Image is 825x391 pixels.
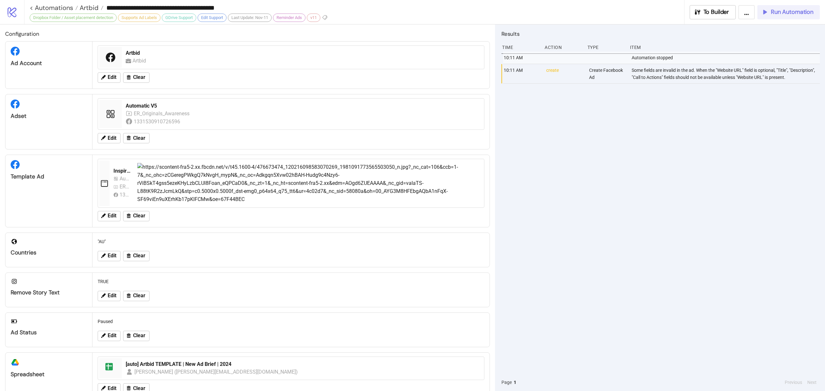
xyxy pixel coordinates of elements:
div: Countries [11,249,87,256]
div: Ad Account [11,60,87,67]
div: ER_Originals_Awareness [120,183,130,191]
div: Item [629,41,820,53]
span: Edit [108,213,116,219]
div: TRUE [95,275,487,288]
span: Edit [108,74,116,80]
div: Remove Story Text [11,289,87,296]
div: Action [544,41,582,53]
div: Paused [95,315,487,328]
button: Previous [783,379,804,386]
div: create [546,64,584,83]
div: Dropbox Folder / Asset placement detection [30,14,117,22]
div: ER_Originals_Awareness [134,110,190,118]
a: < Automations [30,5,78,11]
h2: Configuration [5,30,490,38]
div: Automatic [120,175,130,183]
img: https://scontent-fra5-2.xx.fbcdn.net/v/t45.1600-4/476673474_120216098583070269_198109177356550305... [137,163,480,204]
span: Clear [133,213,145,219]
div: Supports Ad Labels [118,14,160,22]
div: 10:11 AM [503,64,541,83]
div: Time [501,41,539,53]
span: Clear [133,293,145,299]
button: Next [805,379,819,386]
button: Edit [98,72,121,83]
span: Edit [108,253,116,259]
div: Some fields are invalid in the ad. When the "Website URL" field is optional, "Title", "Descriptio... [631,64,821,83]
div: Edit Support [198,14,227,22]
div: Spreadsheet [11,371,87,378]
div: Artbid [132,57,148,65]
span: Edit [108,293,116,299]
div: 10:11 AM [503,52,541,64]
div: Reminder Ads [273,14,306,22]
div: Adset [11,112,87,120]
div: Inspirational_BAU_Auction12_Abstract 1_Polished_Image_20250214_AU [113,167,132,175]
span: Edit [108,135,116,141]
button: Edit [98,291,121,301]
span: Page [501,379,512,386]
div: Last Update: Nov-11 [228,14,272,22]
div: [auto] Artbid TEMPLATE | New Ad Brief | 2024 [126,361,480,368]
button: Clear [123,211,150,221]
button: Clear [123,291,150,301]
button: Edit [98,251,121,261]
span: Clear [133,74,145,80]
span: Run Automation [771,8,813,16]
div: 1331530910726596 [120,191,130,199]
span: To Builder [704,8,729,16]
div: Automatic V5 [126,102,480,110]
button: Clear [123,72,150,83]
button: Clear [123,251,150,261]
h2: Results [501,30,820,38]
span: Clear [133,253,145,259]
div: GDrive Support [162,14,196,22]
div: Template Ad [11,173,87,180]
span: Clear [133,333,145,339]
div: Create Facebook Ad [588,64,626,83]
button: Clear [123,331,150,341]
span: Edit [108,333,116,339]
button: Edit [98,133,121,143]
button: 1 [512,379,518,386]
button: Edit [98,211,121,221]
div: Type [587,41,625,53]
div: Ad Status [11,329,87,336]
button: Edit [98,331,121,341]
a: Artbid [78,5,103,11]
div: [PERSON_NAME] ([PERSON_NAME][EMAIL_ADDRESS][DOMAIN_NAME]) [134,368,298,376]
span: Clear [133,135,145,141]
div: Artbid [126,50,480,57]
button: Clear [123,133,150,143]
span: Artbid [78,4,99,12]
div: Automation stopped [631,52,821,64]
button: To Builder [690,5,736,19]
div: "AU" [95,235,487,248]
button: Run Automation [757,5,820,19]
button: ... [738,5,755,19]
div: v11 [307,14,320,22]
div: 1331530910726596 [134,118,181,126]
